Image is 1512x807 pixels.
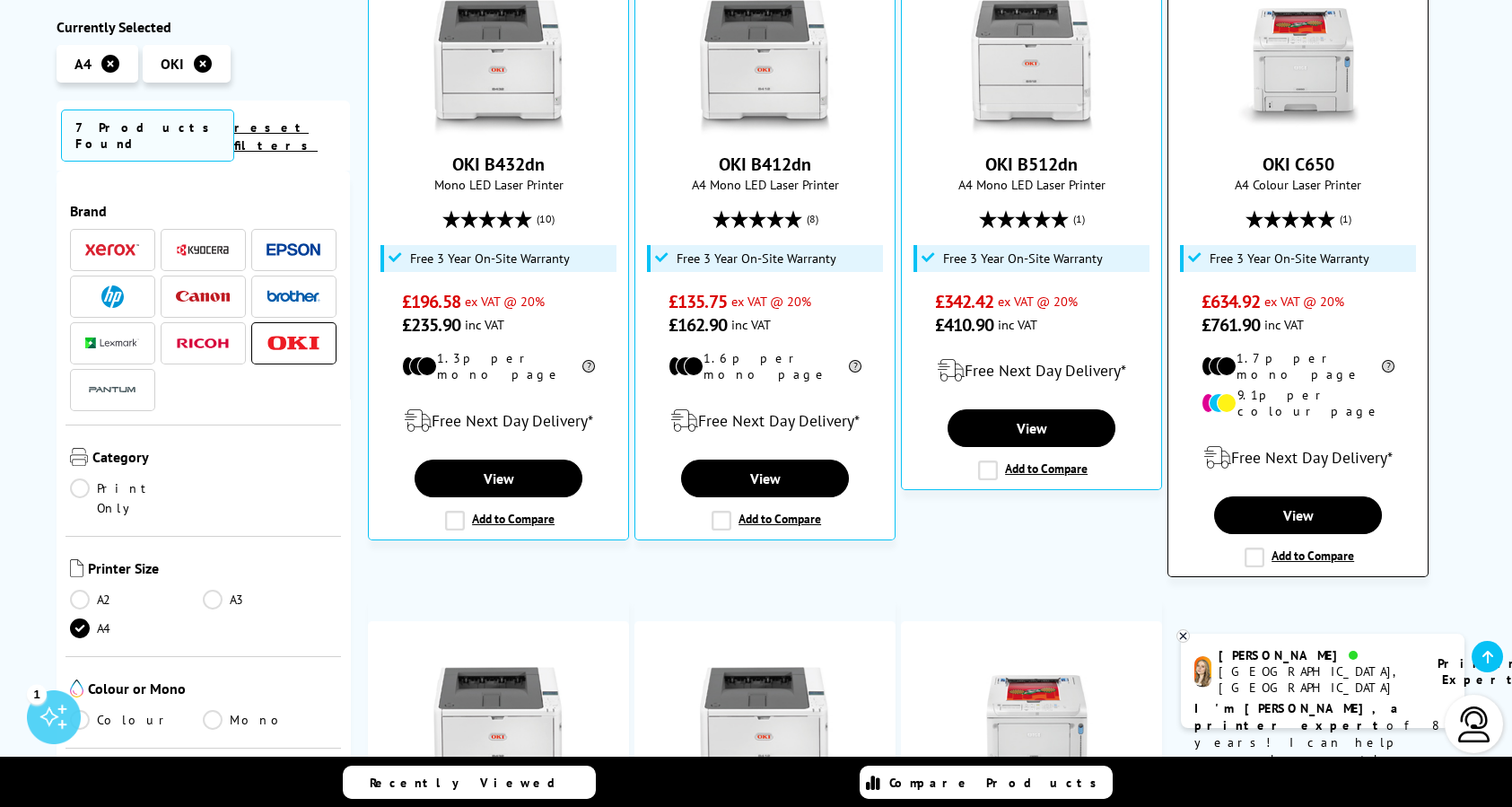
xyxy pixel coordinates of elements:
[943,251,1103,266] span: Free 3 Year On-Site Warranty
[70,680,83,697] img: Colour or Mono
[88,559,337,581] span: Printer Size
[965,120,1099,138] a: OKI B512dn
[465,293,545,310] span: ex VAT @ 20%
[70,559,83,577] img: Printer Size
[70,590,204,610] a: A2
[267,243,320,257] img: Epson
[1202,290,1260,313] span: £634.92
[1194,700,1451,785] p: of 8 years! I can help you choose the right product
[27,684,47,704] div: 1
[432,120,566,138] a: OKI B432dn
[267,239,320,261] a: Epson
[669,313,727,337] span: £162.90
[698,120,833,138] a: OKI B412dn
[731,293,811,310] span: ex VAT @ 20%
[378,176,619,193] span: Mono LED Laser Printer
[74,55,92,73] span: A4
[985,153,1078,176] a: OKI B512dn
[370,775,573,791] span: Recently Viewed
[234,119,318,154] a: reset filters
[1214,496,1381,534] a: View
[85,239,139,261] a: Xerox
[176,243,230,257] img: Kyocera
[85,332,139,355] a: Lexmark
[70,618,204,638] a: A4
[267,332,320,355] a: OKI
[70,478,204,518] a: Print Only
[1263,153,1334,176] a: OKI C650
[948,409,1114,447] a: View
[1245,548,1354,567] label: Add to Compare
[731,316,771,333] span: inc VAT
[1264,316,1304,333] span: inc VAT
[807,202,818,236] span: (8)
[1073,202,1085,236] span: (1)
[410,251,570,266] span: Free 3 Year On-Site Warranty
[432,667,566,802] img: OKI B432dnw
[92,448,337,469] span: Category
[203,710,336,730] a: Mono
[998,316,1037,333] span: inc VAT
[70,710,204,730] a: Colour
[88,680,337,701] span: Colour or Mono
[176,291,230,303] img: Canon
[1210,251,1369,266] span: Free 3 Year On-Site Warranty
[911,346,1152,396] div: modal_delivery
[465,316,504,333] span: inc VAT
[415,460,581,497] a: View
[911,176,1152,193] span: A4 Mono LED Laser Printer
[1194,700,1403,733] b: I'm [PERSON_NAME], a printer expert
[161,55,184,73] span: OKI
[176,332,230,355] a: Ricoh
[1264,293,1344,310] span: ex VAT @ 20%
[343,766,596,799] a: Recently Viewed
[860,766,1113,799] a: Compare Products
[267,285,320,308] a: Brother
[267,290,320,303] img: Brother
[537,202,555,236] span: (10)
[176,285,230,308] a: Canon
[85,379,139,401] a: Pantum
[85,244,139,257] img: Xerox
[1456,706,1492,742] img: user-headset-light.svg
[1202,350,1394,382] li: 1.7p per mono page
[85,380,139,401] img: Pantum
[70,202,337,220] span: Brand
[203,590,336,610] a: A3
[889,775,1106,791] span: Compare Products
[935,313,993,337] span: £410.90
[70,448,88,466] img: Category
[402,290,460,313] span: £196.58
[698,667,833,802] img: OKI B412dnw
[1231,120,1366,138] a: OKI C650
[176,239,230,261] a: Kyocera
[378,396,619,446] div: modal_delivery
[176,338,230,348] img: Ricoh
[452,153,545,176] a: OKI B432dn
[1219,647,1415,663] div: [PERSON_NAME]
[402,313,460,337] span: £235.90
[85,285,139,308] a: HP
[965,667,1099,802] img: OKI C650 (Wireless Bundle)
[1202,387,1394,419] li: 9.1p per colour page
[267,336,320,351] img: OKI
[669,290,727,313] span: £135.75
[677,251,836,266] span: Free 3 Year On-Site Warranty
[61,110,235,162] span: 7 Products Found
[978,461,1088,480] label: Add to Compare
[935,290,993,313] span: £342.42
[644,396,886,446] div: modal_delivery
[719,153,811,176] a: OKI B412dn
[681,460,848,497] a: View
[669,350,861,382] li: 1.6p per mono page
[402,350,595,382] li: 1.3p per mono page
[1177,176,1419,193] span: A4 Colour Laser Printer
[101,285,124,308] img: HP
[644,176,886,193] span: A4 Mono LED Laser Printer
[712,511,821,531] label: Add to Compare
[1219,663,1415,696] div: [GEOGRAPHIC_DATA], [GEOGRAPHIC_DATA]
[445,511,555,531] label: Add to Compare
[1177,433,1419,483] div: modal_delivery
[85,338,139,349] img: Lexmark
[998,293,1078,310] span: ex VAT @ 20%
